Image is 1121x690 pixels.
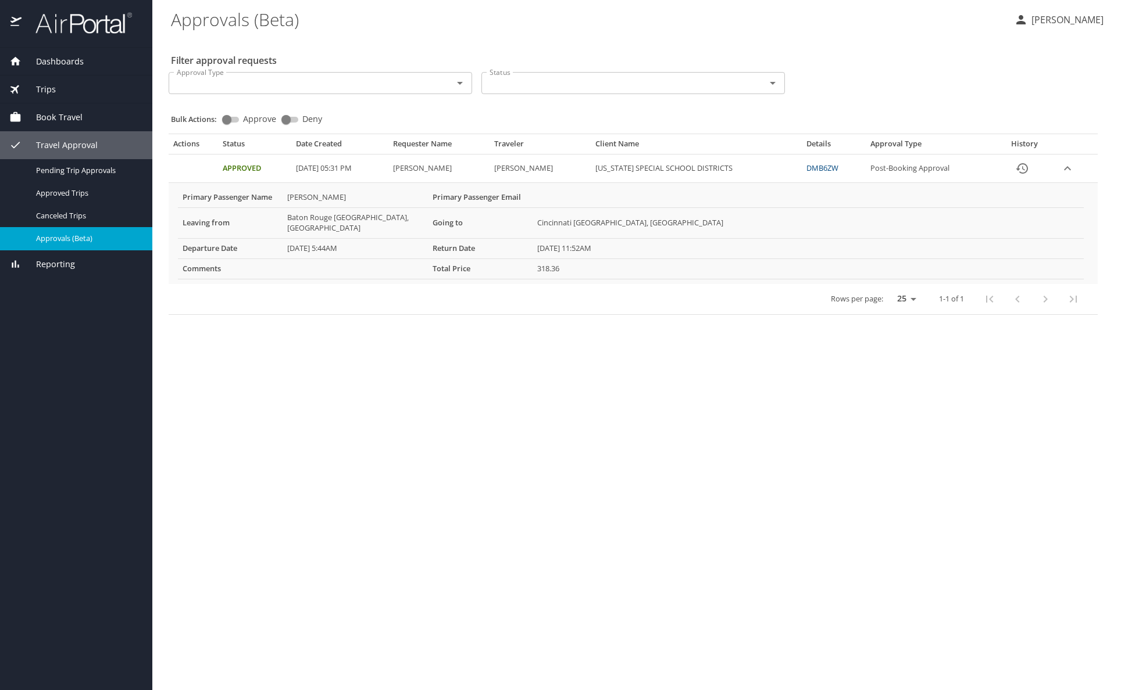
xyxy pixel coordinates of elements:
span: Approved Trips [36,188,138,199]
button: History [1008,154,1036,182]
span: Travel Approval [22,139,98,152]
th: Total Price [428,258,533,279]
th: Return Date [428,238,533,258]
select: rows per page [888,290,920,307]
span: Book Travel [22,111,83,124]
p: Bulk Actions: [171,114,226,124]
th: Actions [169,139,218,154]
th: Details [802,139,866,154]
th: Traveler [490,139,591,154]
th: Approval Type [866,139,995,154]
table: Approval table [169,139,1098,314]
h2: Filter approval requests [171,51,277,70]
h1: Approvals (Beta) [171,1,1005,37]
button: expand row [1059,160,1076,177]
th: Primary Passenger Name [178,188,283,207]
td: Baton Rouge [GEOGRAPHIC_DATA], [GEOGRAPHIC_DATA] [283,207,428,238]
td: Cincinnati [GEOGRAPHIC_DATA], [GEOGRAPHIC_DATA] [533,207,1084,238]
th: Leaving from [178,207,283,238]
td: Approved [218,154,291,183]
td: [US_STATE] SPECIAL SCHOOL DISTRICTS [591,154,802,183]
th: Going to [428,207,533,238]
table: More info for approvals [178,188,1084,279]
th: Status [218,139,291,154]
button: [PERSON_NAME] [1009,9,1108,30]
p: 1-1 of 1 [939,295,964,303]
th: Departure Date [178,238,283,258]
img: icon-airportal.png [10,12,23,34]
span: Canceled Trips [36,210,138,221]
span: Deny [302,115,322,123]
td: [PERSON_NAME] [490,154,591,183]
td: 318.36 [533,258,1084,279]
span: Reporting [22,258,75,271]
th: Primary Passenger Email [428,188,533,207]
p: [PERSON_NAME] [1028,13,1104,27]
td: [DATE] 5:44AM [283,238,428,258]
th: Requester Name [388,139,490,154]
td: Post-Booking Approval [866,154,995,183]
td: [DATE] 11:52AM [533,238,1084,258]
td: [PERSON_NAME] [388,154,490,183]
button: Open [452,75,468,91]
a: DMB6ZW [806,163,838,173]
th: Client Name [591,139,802,154]
span: Pending Trip Approvals [36,165,138,176]
th: History [995,139,1054,154]
img: airportal-logo.png [23,12,132,34]
p: Rows per page: [831,295,883,303]
td: [PERSON_NAME] [283,188,428,207]
td: [DATE] 05:31 PM [291,154,388,183]
th: Comments [178,258,283,279]
span: Trips [22,83,56,96]
button: Open [765,75,781,91]
span: Approve [243,115,276,123]
span: Approvals (Beta) [36,233,138,244]
th: Date Created [291,139,388,154]
span: Dashboards [22,55,84,68]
